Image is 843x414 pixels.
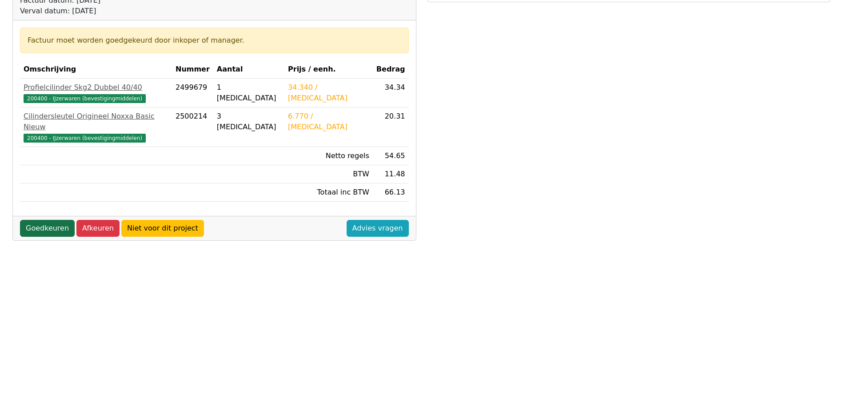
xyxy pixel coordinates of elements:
[217,111,281,132] div: 3 [MEDICAL_DATA]
[24,134,146,143] span: 200400 - IJzerwaren (bevestigingmiddelen)
[284,183,373,202] td: Totaal inc BTW
[373,79,409,107] td: 34.34
[76,220,120,237] a: Afkeuren
[24,111,168,132] div: Cilindersleutel Origineel Noxxa Basic Nieuw
[213,60,284,79] th: Aantal
[284,147,373,165] td: Netto regels
[24,111,168,143] a: Cilindersleutel Origineel Noxxa Basic Nieuw200400 - IJzerwaren (bevestigingmiddelen)
[217,82,281,103] div: 1 [MEDICAL_DATA]
[373,165,409,183] td: 11.48
[373,107,409,147] td: 20.31
[373,60,409,79] th: Bedrag
[20,220,75,237] a: Goedkeuren
[373,183,409,202] td: 66.13
[20,60,172,79] th: Omschrijving
[24,82,168,103] a: Profielcilinder Skg2 Dubbel 40/40200400 - IJzerwaren (bevestigingmiddelen)
[172,79,213,107] td: 2499679
[172,107,213,147] td: 2500214
[172,60,213,79] th: Nummer
[24,94,146,103] span: 200400 - IJzerwaren (bevestigingmiddelen)
[284,60,373,79] th: Prijs / eenh.
[24,82,168,93] div: Profielcilinder Skg2 Dubbel 40/40
[347,220,409,237] a: Advies vragen
[288,111,369,132] div: 6.770 / [MEDICAL_DATA]
[284,165,373,183] td: BTW
[121,220,204,237] a: Niet voor dit project
[20,6,265,16] div: Verval datum: [DATE]
[28,35,401,46] div: Factuur moet worden goedgekeurd door inkoper of manager.
[373,147,409,165] td: 54.65
[288,82,369,103] div: 34.340 / [MEDICAL_DATA]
